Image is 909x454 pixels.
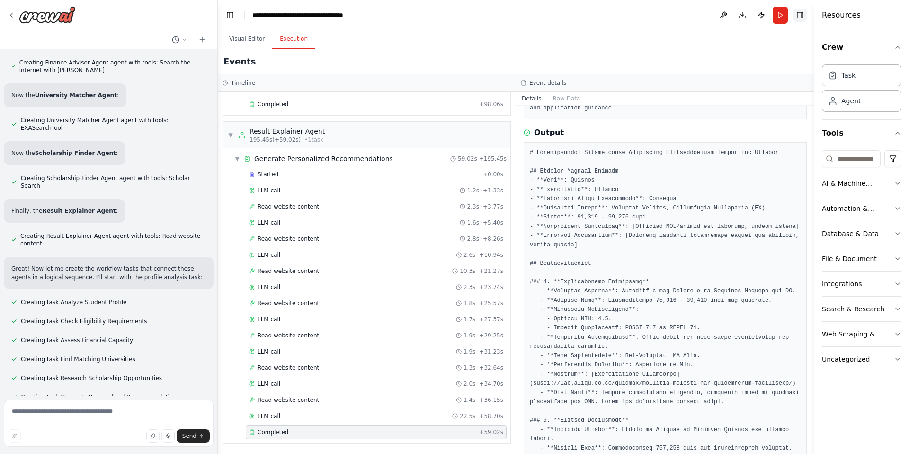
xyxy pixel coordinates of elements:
[258,187,280,194] span: LLM call
[467,235,479,243] span: 2.8s
[793,9,807,22] button: Hide right sidebar
[11,207,117,215] p: Finally, the :
[258,203,319,210] span: Read website content
[21,336,133,344] span: Creating task Assess Financial Capacity
[483,187,503,194] span: + 1.33s
[228,131,233,139] span: ▼
[258,100,288,108] span: Completed
[479,380,503,388] span: + 34.70s
[822,61,901,119] div: Crew
[479,267,503,275] span: + 21.27s
[258,412,280,420] span: LLM call
[463,300,475,307] span: 1.8s
[8,429,21,443] button: Improve this prompt
[463,380,475,388] span: 2.0s
[258,428,288,436] span: Completed
[222,29,272,49] button: Visual Editor
[822,9,861,21] h4: Resources
[463,283,475,291] span: 2.3s
[11,91,119,100] p: Now the :
[822,179,894,188] div: AI & Machine Learning
[21,318,147,325] span: Creating task Check Eligibility Requirements
[21,299,126,306] span: Creating task Analyze Student Profile
[258,332,319,339] span: Read website content
[272,29,315,49] button: Execution
[822,120,901,146] button: Tools
[822,171,901,196] button: AI & Machine Learning
[479,348,503,355] span: + 31.23s
[479,364,503,372] span: + 32.64s
[467,219,479,227] span: 1.6s
[479,332,503,339] span: + 29.25s
[21,355,135,363] span: Creating task Find Matching Universities
[483,203,503,210] span: + 3.77s
[841,96,861,106] div: Agent
[822,146,901,380] div: Tools
[463,332,475,339] span: 1.9s
[463,316,475,323] span: 1.7s
[822,196,901,221] button: Automation & Integration
[258,300,319,307] span: Read website content
[483,171,503,178] span: + 0.00s
[467,187,479,194] span: 1.2s
[35,150,116,156] strong: Scholarship Finder Agent
[822,246,901,271] button: File & Document
[516,92,547,105] button: Details
[822,229,879,238] div: Database & Data
[234,155,240,163] span: ▼
[841,71,856,80] div: Task
[304,136,323,144] span: • 1 task
[479,155,507,163] span: + 195.45s
[42,208,116,214] strong: Result Explainer Agent
[479,283,503,291] span: + 23.74s
[822,354,870,364] div: Uncategorized
[223,9,237,22] button: Hide left sidebar
[822,272,901,296] button: Integrations
[483,219,503,227] span: + 5.40s
[822,322,901,346] button: Web Scraping & Browsing
[822,297,901,321] button: Search & Research
[250,136,301,144] span: 195.45s (+59.02s)
[479,428,503,436] span: + 59.02s
[19,6,76,23] img: Logo
[258,348,280,355] span: LLM call
[529,79,566,87] h3: Event details
[258,364,319,372] span: Read website content
[258,396,319,404] span: Read website content
[21,174,206,190] span: Creating Scholarship Finder Agent agent with tools: Scholar Search
[458,155,477,163] span: 59.02s
[463,396,475,404] span: 1.4s
[258,283,280,291] span: LLM call
[168,34,191,45] button: Switch to previous chat
[822,279,862,289] div: Integrations
[258,316,280,323] span: LLM call
[231,79,255,87] h3: Timeline
[822,34,901,61] button: Crew
[479,100,503,108] span: + 98.06s
[460,412,475,420] span: 22.5s
[479,316,503,323] span: + 27.37s
[11,264,206,281] p: Great! Now let me create the workflow tasks that connect these agents in a logical sequence. I'll...
[161,429,175,443] button: Click to speak your automation idea
[258,267,319,275] span: Read website content
[258,235,319,243] span: Read website content
[258,380,280,388] span: LLM call
[822,304,884,314] div: Search & Research
[822,221,901,246] button: Database & Data
[177,429,210,443] button: Send
[252,10,359,20] nav: breadcrumb
[463,348,475,355] span: 1.9s
[479,251,503,259] span: + 10.94s
[195,34,210,45] button: Start a new chat
[479,412,503,420] span: + 58.70s
[460,267,475,275] span: 10.3s
[35,92,117,99] strong: University Matcher Agent
[258,251,280,259] span: LLM call
[822,254,877,263] div: File & Document
[250,127,325,136] div: Result Explainer Agent
[463,364,475,372] span: 1.3s
[146,429,160,443] button: Upload files
[483,235,503,243] span: + 8.26s
[21,393,179,401] span: Creating task Generate Personalized Recommendations
[182,432,196,440] span: Send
